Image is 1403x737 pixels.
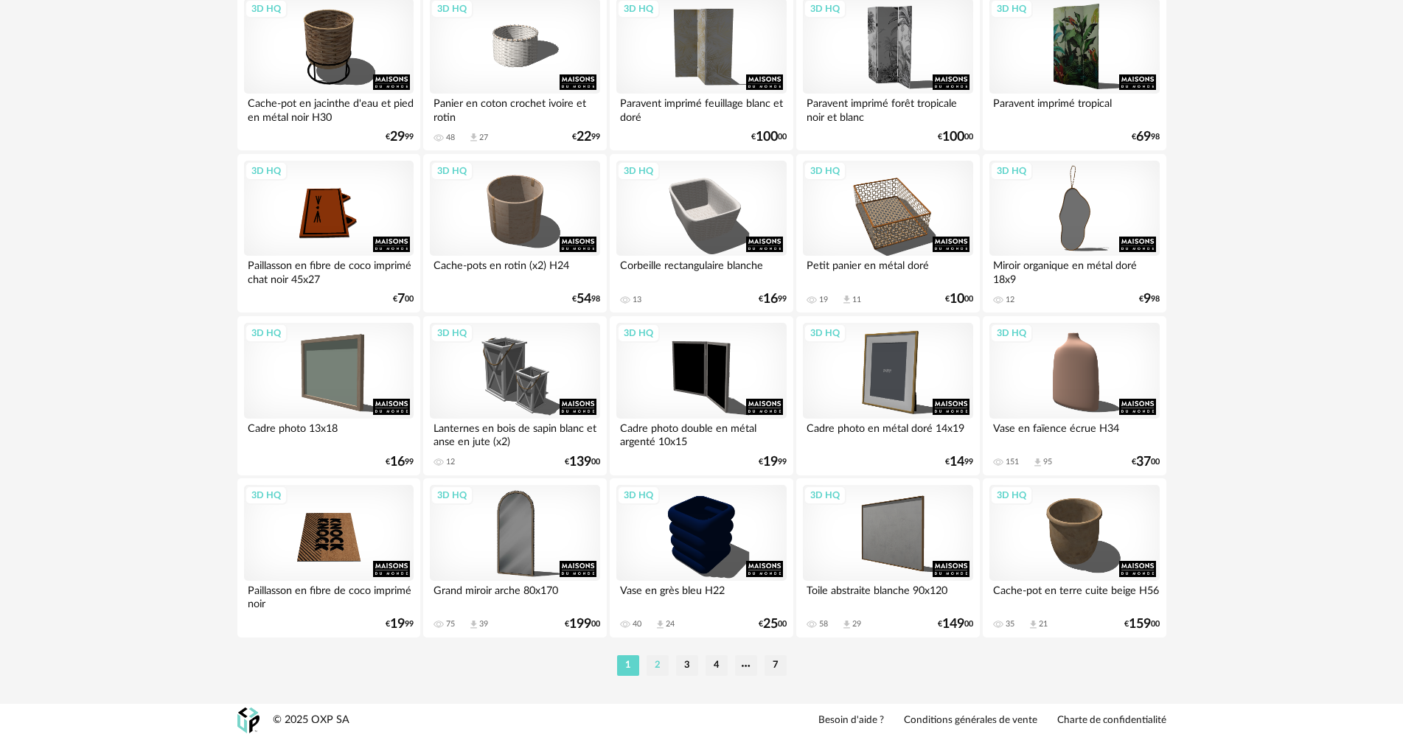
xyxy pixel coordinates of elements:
span: 199 [569,619,591,629]
span: 19 [390,619,405,629]
span: 16 [763,294,778,304]
div: 3D HQ [245,324,288,343]
div: 95 [1043,457,1052,467]
span: 25 [763,619,778,629]
div: Cache-pot en jacinthe d'eau et pied en métal noir H30 [244,94,414,123]
div: € 98 [572,294,600,304]
span: Download icon [841,294,852,305]
span: 149 [942,619,964,629]
a: 3D HQ Lanternes en bois de sapin blanc et anse en jute (x2) 12 €13900 [423,316,606,475]
div: 12 [446,457,455,467]
div: € 99 [945,457,973,467]
div: Grand miroir arche 80x170 [430,581,599,610]
a: Conditions générales de vente [904,714,1037,727]
div: 3D HQ [617,324,660,343]
span: Download icon [468,619,479,630]
div: Cadre photo double en métal argenté 10x15 [616,419,786,448]
span: 69 [1136,132,1151,142]
div: 3D HQ [804,324,846,343]
a: Besoin d'aide ? [818,714,884,727]
span: 14 [950,457,964,467]
div: 3D HQ [804,161,846,181]
div: Panier en coton crochet ivoire et rotin [430,94,599,123]
span: 22 [577,132,591,142]
span: 7 [397,294,405,304]
a: 3D HQ Vase en grès bleu H22 40 Download icon 24 €2500 [610,478,793,638]
div: Cache-pots en rotin (x2) H24 [430,256,599,285]
div: € 98 [1132,132,1160,142]
div: 3D HQ [431,161,473,181]
div: € 99 [386,457,414,467]
span: 159 [1129,619,1151,629]
div: 13 [633,295,641,305]
div: € 00 [945,294,973,304]
span: 37 [1136,457,1151,467]
a: 3D HQ Cadre photo 13x18 €1699 [237,316,420,475]
a: 3D HQ Toile abstraite blanche 90x120 58 Download icon 29 €14900 [796,478,979,638]
a: 3D HQ Miroir organique en métal doré 18x9 12 €998 [983,154,1166,313]
div: 75 [446,619,455,629]
div: 151 [1006,457,1019,467]
div: 40 [633,619,641,629]
a: 3D HQ Grand miroir arche 80x170 75 Download icon 39 €19900 [423,478,606,638]
div: 3D HQ [431,324,473,343]
div: € 98 [1139,294,1160,304]
div: € 99 [386,619,414,629]
div: € 99 [759,294,787,304]
div: 3D HQ [431,486,473,505]
img: OXP [237,708,260,733]
div: Cache-pot en terre cuite beige H56 [989,581,1159,610]
div: 29 [852,619,861,629]
span: 100 [942,132,964,142]
div: € 99 [572,132,600,142]
div: 3D HQ [617,486,660,505]
a: Charte de confidentialité [1057,714,1166,727]
div: Cadre photo 13x18 [244,419,414,448]
a: 3D HQ Paillasson en fibre de coco imprimé chat noir 45x27 €700 [237,154,420,313]
div: 3D HQ [990,486,1033,505]
span: 29 [390,132,405,142]
a: 3D HQ Cadre photo double en métal argenté 10x15 €1999 [610,316,793,475]
div: 12 [1006,295,1014,305]
span: Download icon [655,619,666,630]
div: 11 [852,295,861,305]
div: Lanternes en bois de sapin blanc et anse en jute (x2) [430,419,599,448]
span: Download icon [1028,619,1039,630]
span: 16 [390,457,405,467]
div: € 00 [938,619,973,629]
a: 3D HQ Vase en faïence écrue H34 151 Download icon 95 €3700 [983,316,1166,475]
span: Download icon [841,619,852,630]
div: Paravent imprimé tropical [989,94,1159,123]
div: 3D HQ [990,324,1033,343]
div: Paravent imprimé forêt tropicale noir et blanc [803,94,972,123]
div: Vase en faïence écrue H34 [989,419,1159,448]
a: 3D HQ Petit panier en métal doré 19 Download icon 11 €1000 [796,154,979,313]
div: € 00 [938,132,973,142]
div: Paillasson en fibre de coco imprimé chat noir 45x27 [244,256,414,285]
a: 3D HQ Cadre photo en métal doré 14x19 €1499 [796,316,979,475]
div: 35 [1006,619,1014,629]
div: 39 [479,619,488,629]
a: 3D HQ Cache-pots en rotin (x2) H24 €5498 [423,154,606,313]
div: 48 [446,133,455,143]
div: Corbeille rectangulaire blanche [616,256,786,285]
a: 3D HQ Corbeille rectangulaire blanche 13 €1699 [610,154,793,313]
span: 10 [950,294,964,304]
div: € 00 [751,132,787,142]
div: € 00 [1132,457,1160,467]
span: 139 [569,457,591,467]
div: € 00 [759,619,787,629]
div: € 00 [393,294,414,304]
span: 54 [577,294,591,304]
div: € 00 [1124,619,1160,629]
div: € 00 [565,619,600,629]
div: 19 [819,295,828,305]
li: 1 [617,655,639,676]
span: 100 [756,132,778,142]
li: 4 [706,655,728,676]
div: Toile abstraite blanche 90x120 [803,581,972,610]
div: Petit panier en métal doré [803,256,972,285]
div: 3D HQ [617,161,660,181]
div: Paravent imprimé feuillage blanc et doré [616,94,786,123]
div: Vase en grès bleu H22 [616,581,786,610]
